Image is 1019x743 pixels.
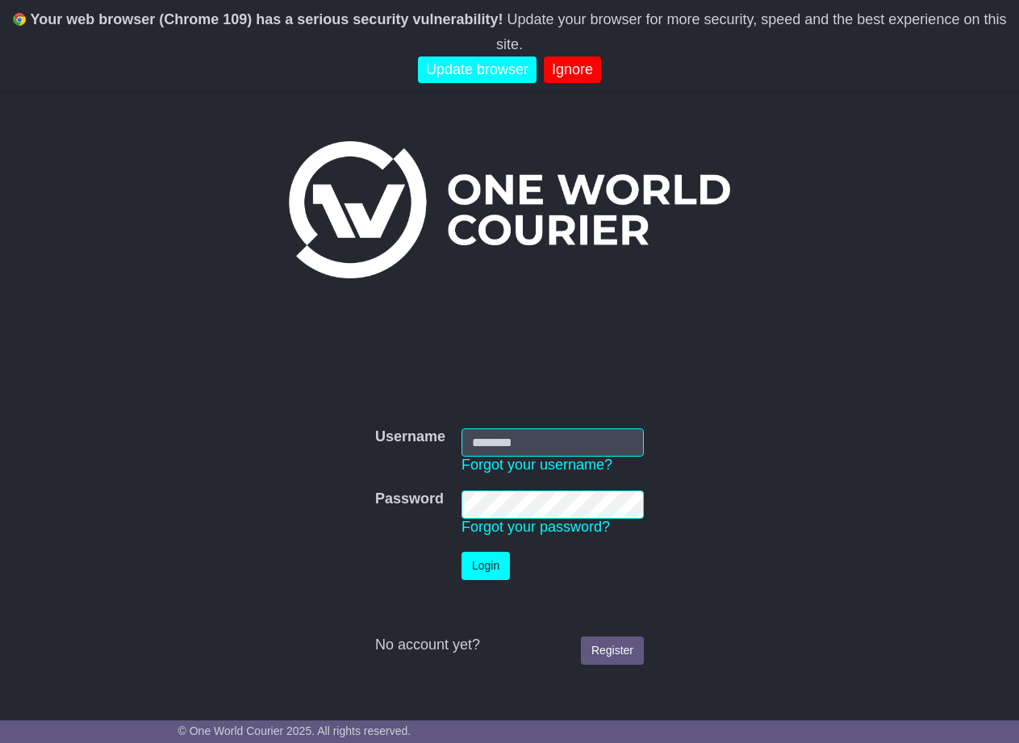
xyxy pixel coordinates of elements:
[496,11,1006,52] span: Update your browser for more security, speed and the best experience on this site.
[544,56,601,83] a: Ignore
[31,11,503,27] b: Your web browser (Chrome 109) has a serious security vulnerability!
[375,490,444,508] label: Password
[581,637,644,665] a: Register
[461,552,510,580] button: Login
[375,637,644,654] div: No account yet?
[289,141,729,278] img: One World
[418,56,537,83] a: Update browser
[461,457,612,473] a: Forgot your username?
[375,428,445,446] label: Username
[178,724,411,737] span: © One World Courier 2025. All rights reserved.
[461,519,610,535] a: Forgot your password?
